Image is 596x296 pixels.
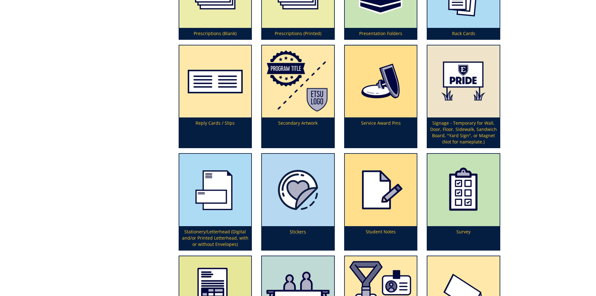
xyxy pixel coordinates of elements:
img: reply-cards-598393db32d673.34949246.png [179,45,252,118]
img: letterhead-5949259c4d0423.28022678.png [179,154,252,226]
p: Rack Cards [427,28,500,39]
img: certificateseal-604bc8dddce728.49481014.png [262,154,334,226]
p: Student Notes [345,226,417,250]
p: Service Award Pins [345,117,417,148]
img: handouts-syllabi-5a8adde18eab49.80887865.png [345,154,417,226]
p: Stickers [262,226,334,250]
img: logo-development-5a32a3cdb5ef66.16397152.png [262,45,334,118]
a: Reply Cards / Slips [179,45,252,148]
p: Reply Cards / Slips [179,117,252,148]
p: Prescriptions (Printed) [262,28,334,39]
p: Survey [427,226,500,250]
a: Student Notes [345,154,417,250]
img: lapelpin2-5a4e838fd9dad7.57470525.png [345,45,417,118]
a: Service Award Pins [345,45,417,148]
p: Signage - Temporary for Wall, Door, Floor, Sidewalk, Sandwich Board, "Yard Sign", or Magnet (Not ... [427,117,500,148]
img: signage--temporary-59a74a8170e074.78038680.png [427,45,500,118]
a: Survey [427,154,500,250]
p: Stationery/Letterhead (Digital and/or Printed Letterhead, with or without Envelopes) [179,226,252,250]
a: Stationery/Letterhead (Digital and/or Printed Letterhead, with or without Envelopes) [179,154,252,250]
a: Stickers [262,154,334,250]
p: Presentation Folders [345,28,417,39]
p: Prescriptions (Blank) [179,28,252,39]
p: Secondary Artwork [262,117,334,148]
img: survey-5a663e616090e9.10927894.png [427,154,500,226]
a: Signage - Temporary for Wall, Door, Floor, Sidewalk, Sandwich Board, "Yard Sign", or Magnet (Not ... [427,45,500,148]
a: Secondary Artwork [262,45,334,148]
